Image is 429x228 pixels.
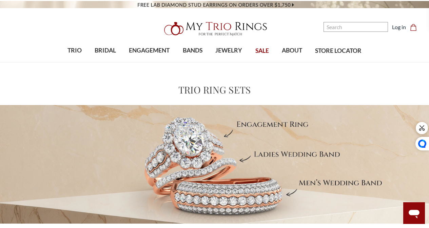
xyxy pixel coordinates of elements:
a: SALE [249,40,275,62]
a: Log in [392,23,406,31]
a: ENGAGEMENT [122,40,176,62]
a: Cart with 0 items [410,23,421,31]
a: My Trio Rings [124,18,305,40]
a: BRIDAL [88,40,122,62]
span: TRIO [67,46,82,55]
a: TRIO [61,40,88,62]
svg: cart.cart_preview [410,24,417,31]
h1: Trio Ring Sets [178,83,251,97]
span: BRIDAL [95,46,116,55]
span: SALE [255,46,269,55]
span: ABOUT [282,46,302,55]
a: BANDS [176,40,209,62]
span: BANDS [183,46,202,55]
a: STORE LOCATOR [309,40,368,62]
img: My Trio Rings [160,18,269,40]
a: JEWELRY [209,40,249,62]
span: STORE LOCATOR [315,46,362,55]
span: ENGAGEMENT [129,46,170,55]
a: ABOUT [275,40,309,62]
span: JEWELRY [215,46,242,55]
input: Search [324,22,388,32]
